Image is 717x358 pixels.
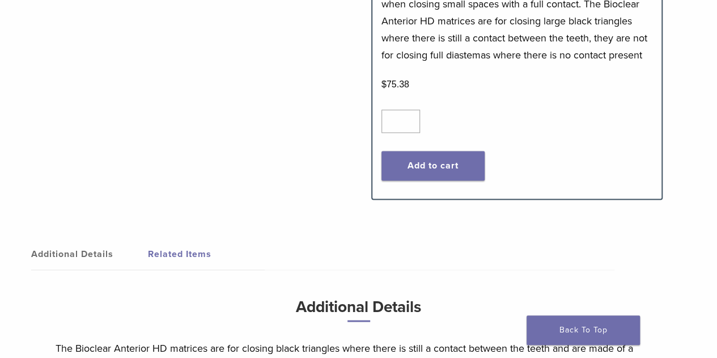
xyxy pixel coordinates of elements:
a: Additional Details [31,238,148,269]
bdi: 75.38 [381,79,409,89]
a: Related Items [148,238,265,269]
a: Back To Top [527,315,640,345]
button: Add to cart [381,151,485,180]
h3: Additional Details [56,293,662,331]
span: $ [381,79,387,89]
